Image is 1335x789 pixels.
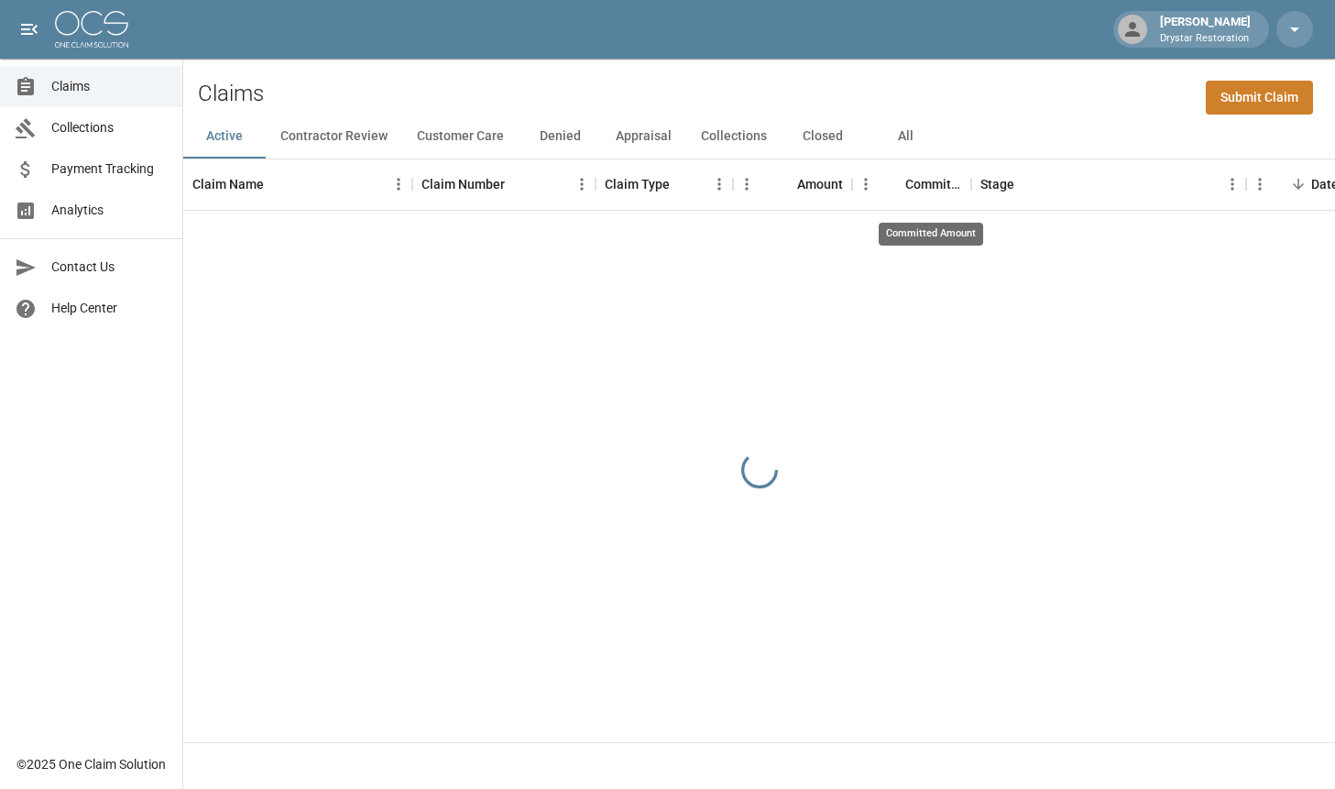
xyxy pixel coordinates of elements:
button: Customer Care [402,115,519,159]
div: Committed Amount [905,159,962,210]
div: Committed Amount [879,223,983,246]
button: Contractor Review [266,115,402,159]
img: ocs-logo-white-transparent.png [55,11,128,48]
span: Claims [51,77,168,96]
div: Amount [733,159,852,210]
button: Menu [1246,170,1274,198]
button: Denied [519,115,601,159]
h2: Claims [198,81,264,107]
div: © 2025 One Claim Solution [16,755,166,773]
button: Appraisal [601,115,686,159]
div: Stage [980,159,1014,210]
button: Sort [880,171,905,197]
a: Submit Claim [1206,81,1313,115]
button: Sort [670,171,695,197]
div: [PERSON_NAME] [1153,13,1258,46]
button: All [864,115,947,159]
button: Menu [852,170,880,198]
div: Claim Number [421,159,505,210]
button: open drawer [11,11,48,48]
button: Sort [1286,171,1311,197]
div: Claim Name [183,159,412,210]
span: Payment Tracking [51,159,168,179]
div: Stage [971,159,1246,210]
button: Active [183,115,266,159]
button: Sort [1014,171,1040,197]
span: Help Center [51,299,168,318]
div: Claim Number [412,159,596,210]
button: Sort [505,171,531,197]
button: Sort [264,171,290,197]
p: Drystar Restoration [1160,31,1251,47]
button: Menu [385,170,412,198]
button: Sort [771,171,797,197]
div: Claim Name [192,159,264,210]
div: Claim Type [596,159,733,210]
span: Contact Us [51,258,168,277]
div: Claim Type [605,159,670,210]
div: Amount [797,159,843,210]
button: Closed [782,115,864,159]
span: Analytics [51,201,168,220]
div: dynamic tabs [183,115,1335,159]
button: Menu [733,170,761,198]
button: Collections [686,115,782,159]
span: Collections [51,118,168,137]
button: Menu [706,170,733,198]
button: Menu [1219,170,1246,198]
div: Committed Amount [852,159,971,210]
button: Menu [568,170,596,198]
